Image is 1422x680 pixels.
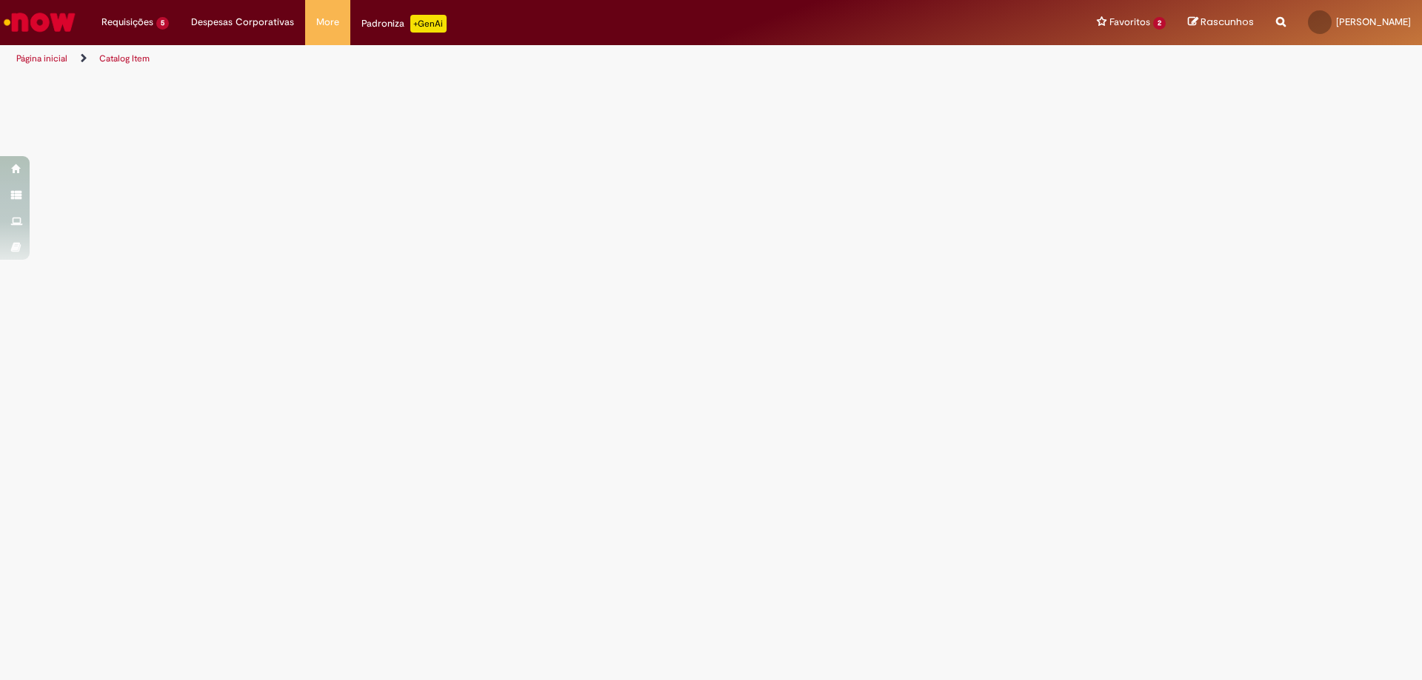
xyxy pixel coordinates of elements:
[1188,16,1254,30] a: Rascunhos
[1109,15,1150,30] span: Favoritos
[361,15,447,33] div: Padroniza
[191,15,294,30] span: Despesas Corporativas
[99,53,150,64] a: Catalog Item
[1336,16,1411,28] span: [PERSON_NAME]
[1,7,78,37] img: ServiceNow
[410,15,447,33] p: +GenAi
[101,15,153,30] span: Requisições
[1201,15,1254,29] span: Rascunhos
[11,45,937,73] ul: Trilhas de página
[1153,17,1166,30] span: 2
[156,17,169,30] span: 5
[16,53,67,64] a: Página inicial
[316,15,339,30] span: More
